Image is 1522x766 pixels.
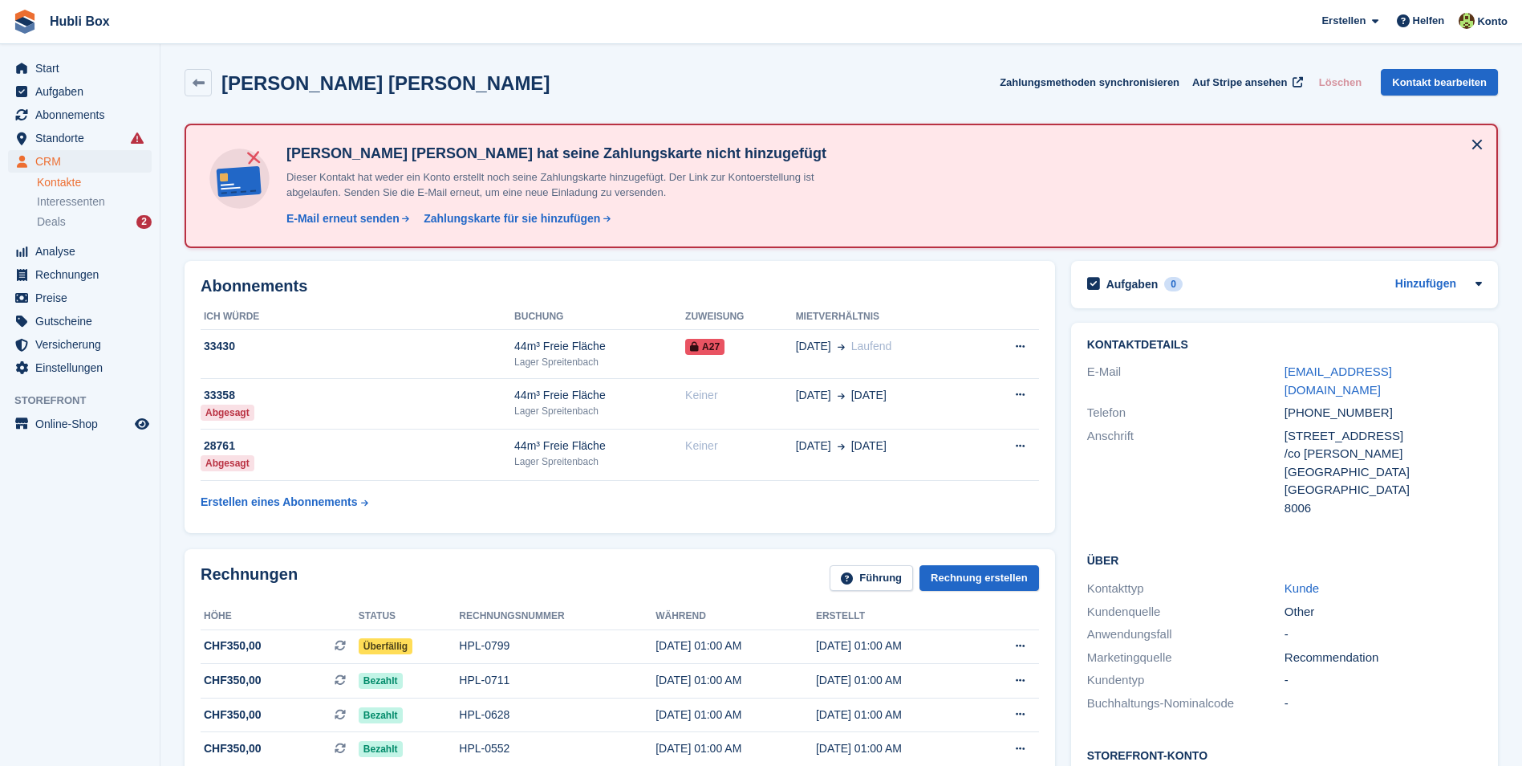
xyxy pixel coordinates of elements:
a: menu [8,240,152,263]
div: [GEOGRAPHIC_DATA] [1285,481,1482,499]
span: CHF350,00 [204,740,262,757]
h2: [PERSON_NAME] [PERSON_NAME] [221,72,550,94]
div: Buchhaltungs-Nominalcode [1087,695,1285,713]
a: Hubli Box [43,8,116,35]
a: [EMAIL_ADDRESS][DOMAIN_NAME] [1285,365,1392,397]
div: E-Mail erneut senden [286,210,400,227]
span: CRM [35,150,132,173]
a: menu [8,104,152,126]
span: [DATE] [796,338,831,355]
div: Recommendation [1285,649,1482,667]
a: menu [8,263,152,286]
a: menu [8,310,152,332]
div: Kundentyp [1087,671,1285,690]
th: Mietverhältnis [796,304,976,330]
button: Löschen [1313,69,1368,96]
div: 33430 [201,338,514,355]
a: Kontakte [37,175,152,190]
div: Lager Spreitenbach [514,355,685,369]
span: Storefront [14,393,160,409]
button: Zahlungsmethoden synchronisieren [1000,69,1179,96]
img: stora-icon-8386f47178a22dfd0bd8f6a31ec36ba5ce8667c1dd55bd0f319d3a0aa187defe.svg [13,10,37,34]
a: Speisekarte [8,413,152,435]
div: Erstellen eines Abonnements [201,494,358,511]
a: Kunde [1285,581,1319,595]
h2: Abonnements [201,277,1039,295]
a: Führung [830,565,913,592]
span: Einstellungen [35,357,132,379]
div: Abgesagt [201,455,254,471]
div: [DATE] 01:00 AM [655,740,816,757]
a: Auf Stripe ansehen [1186,69,1306,96]
p: Dieser Kontakt hat weder ein Konto erstellt noch seine Zahlungskarte hinzugefügt. Der Link zur Ko... [280,169,842,201]
a: Zahlungskarte für sie hinzufügen [417,210,612,227]
span: Start [35,57,132,79]
div: [DATE] 01:00 AM [655,638,816,654]
th: ICH WÜRDE [201,304,514,330]
span: Erstellen [1321,13,1366,29]
a: menu [8,57,152,79]
a: menu [8,287,152,309]
img: no-card-linked-e7822e413c904bf8b177c4d89f31251c4716f9871600ec3ca5bfc59e148c83f4.svg [205,145,274,213]
div: Kontakttyp [1087,580,1285,598]
div: /co [PERSON_NAME] [1285,445,1482,463]
div: [GEOGRAPHIC_DATA] [1285,463,1482,482]
div: 44m³ Freie Fläche [514,387,685,404]
div: Kundenquelle [1087,603,1285,621]
div: [DATE] 01:00 AM [816,638,976,654]
div: Keiner [685,438,796,454]
th: Während [655,604,816,630]
a: Hinzufügen [1395,275,1456,294]
div: - [1285,695,1482,713]
th: Zuweisung [685,304,796,330]
span: Überfällig [359,638,412,654]
a: menu [8,150,152,173]
a: menu [8,357,152,379]
div: 33358 [201,387,514,404]
span: Aufgaben [35,80,132,103]
div: Lager Spreitenbach [514,454,685,469]
span: Analyse [35,240,132,263]
span: Bezahlt [359,707,403,723]
span: CHF350,00 [204,638,262,654]
h4: [PERSON_NAME] [PERSON_NAME] hat seine Zahlungskarte nicht hinzugefügt [280,145,842,163]
span: Gutscheine [35,310,132,332]
a: menu [8,80,152,103]
span: Bezahlt [359,673,403,689]
span: Versicherung [35,333,132,356]
div: HPL-0628 [459,707,655,723]
div: E-Mail [1087,363,1285,399]
div: Zahlungskarte für sie hinzufügen [424,210,600,227]
span: [DATE] [796,387,831,404]
a: Erstellen eines Abonnements [201,487,368,517]
a: Rechnung erstellen [919,565,1039,592]
a: Interessenten [37,194,152,210]
h2: Über [1087,552,1482,568]
span: Konto [1477,14,1508,30]
div: Anschrift [1087,427,1285,518]
div: [DATE] 01:00 AM [655,672,816,689]
div: - [1285,671,1482,690]
span: Standorte [35,127,132,149]
h2: Aufgaben [1106,277,1159,291]
div: Keiner [685,387,796,404]
div: HPL-0711 [459,672,655,689]
div: HPL-0552 [459,740,655,757]
i: Es sind Fehler bei der Synchronisierung von Smart-Einträgen aufgetreten [131,132,144,145]
span: Auf Stripe ansehen [1192,75,1287,91]
th: Buchung [514,304,685,330]
a: Deals 2 [37,214,152,230]
div: Abgesagt [201,405,254,421]
span: Interessenten [37,194,105,210]
span: [DATE] [796,438,831,454]
a: Kontakt bearbeiten [1381,69,1498,96]
span: CHF350,00 [204,707,262,723]
th: Rechnungsnummer [459,604,655,630]
span: [DATE] [851,438,887,454]
div: 2 [136,215,152,229]
div: - [1285,625,1482,644]
a: menu [8,127,152,149]
div: Marketingquelle [1087,649,1285,667]
span: Abonnements [35,104,132,126]
div: Telefon [1087,404,1285,422]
